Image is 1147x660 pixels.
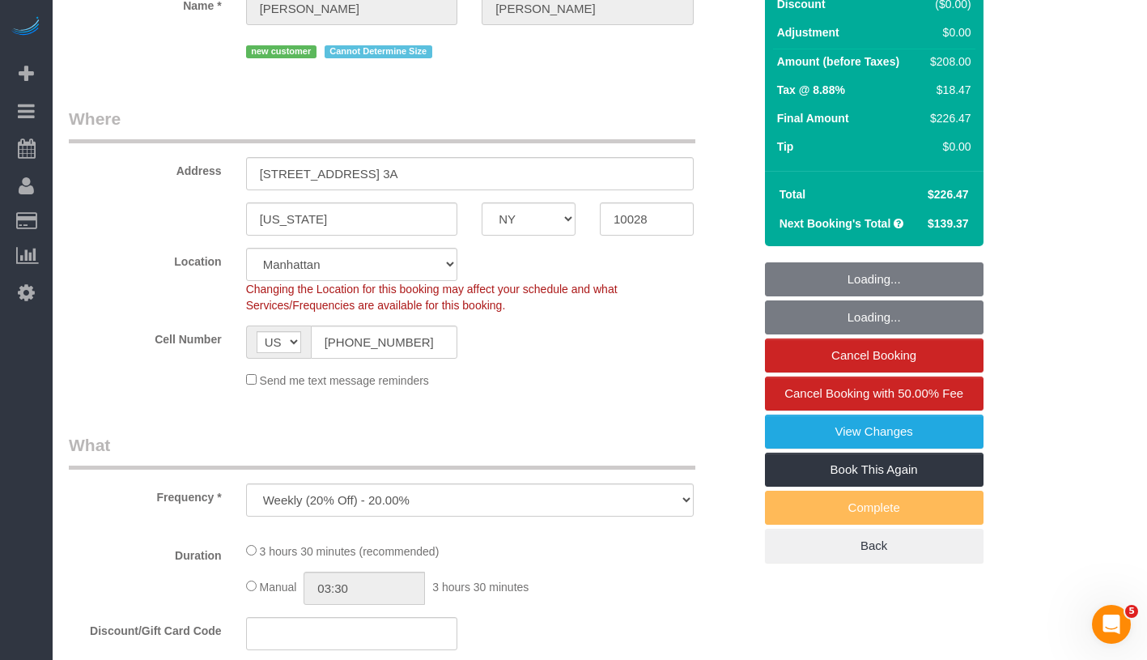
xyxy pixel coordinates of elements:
a: Cancel Booking with 50.00% Fee [765,377,983,411]
label: Cell Number [57,326,234,347]
span: 3 hours 30 minutes [432,581,529,594]
a: Book This Again [765,453,983,487]
label: Tip [777,138,794,155]
label: Tax @ 8.88% [777,82,845,98]
input: Zip Code [600,202,694,236]
strong: Total [780,188,805,201]
label: Discount/Gift Card Code [57,617,234,639]
div: $0.00 [924,24,971,40]
span: new customer [246,45,316,58]
div: $18.47 [924,82,971,98]
label: Frequency * [57,483,234,505]
iframe: Intercom live chat [1092,605,1131,644]
label: Location [57,248,234,270]
span: $139.37 [928,217,969,230]
img: Automaid Logo [10,16,42,39]
span: $226.47 [928,188,969,201]
span: 3 hours 30 minutes (recommended) [260,545,440,558]
span: Manual [260,581,297,594]
input: Cell Number [311,326,458,359]
div: $0.00 [924,138,971,155]
div: $226.47 [924,110,971,126]
a: Back [765,529,983,563]
span: Cancel Booking with 50.00% Fee [784,386,963,400]
legend: What [69,433,695,470]
input: City [246,202,458,236]
a: Cancel Booking [765,339,983,373]
legend: Where [69,107,695,143]
label: Amount (before Taxes) [777,53,899,70]
div: $208.00 [924,53,971,70]
label: Adjustment [777,24,839,40]
span: 5 [1125,605,1138,618]
label: Final Amount [777,110,849,126]
span: Send me text message reminders [260,374,429,387]
strong: Next Booking's Total [780,217,891,230]
label: Duration [57,542,234,564]
a: View Changes [765,415,983,449]
span: Cannot Determine Size [325,45,432,58]
span: Changing the Location for this booking may affect your schedule and what Services/Frequencies are... [246,283,618,312]
label: Address [57,157,234,179]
